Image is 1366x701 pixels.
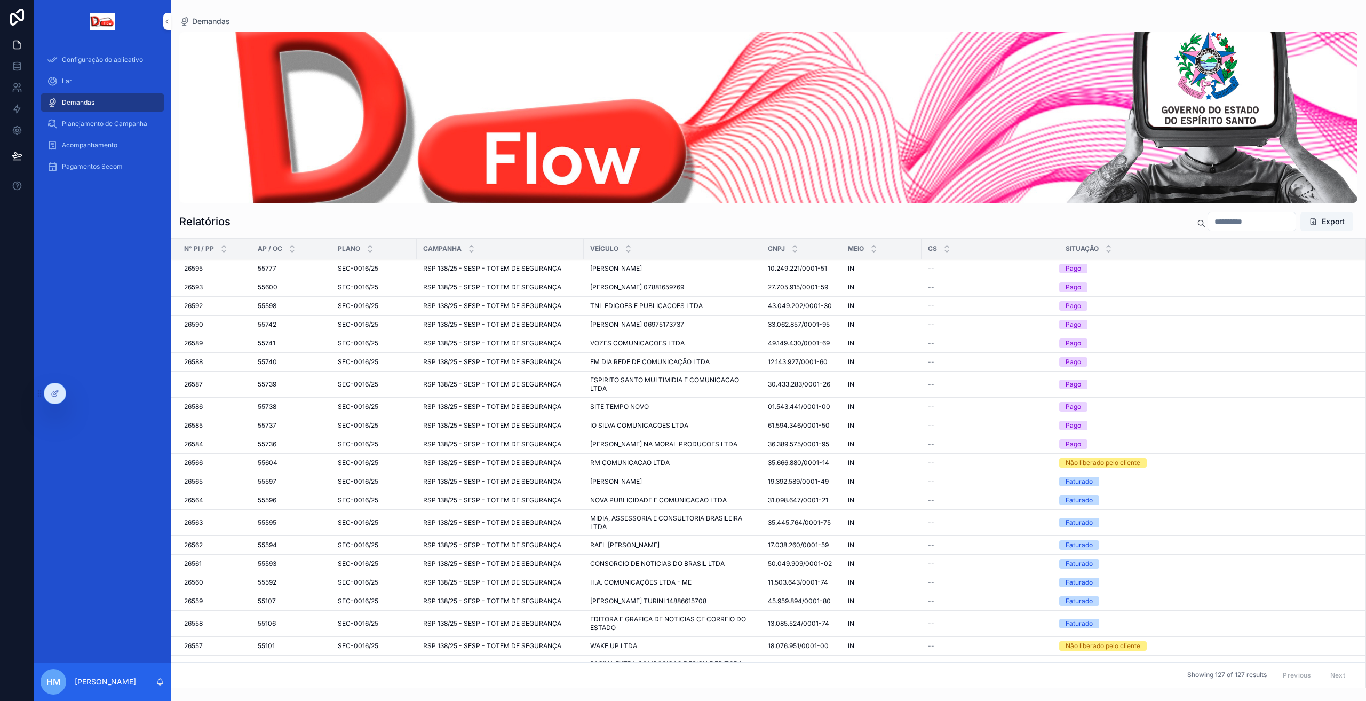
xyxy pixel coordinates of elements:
[590,358,710,366] span: EM DIA REDE DE COMUNICAÇÃO LTDA
[590,477,642,486] span: [PERSON_NAME]
[258,283,325,292] a: 55600
[1066,559,1093,569] div: Faturado
[590,477,755,486] a: [PERSON_NAME]
[928,403,934,411] span: --
[928,477,1053,486] a: --
[848,541,915,549] a: IN
[848,403,854,411] span: IN
[768,283,828,292] span: 27.705.915/0001-59
[423,403,577,411] a: RSP 138/25 - SESP - TOTEM DE SEGURANÇA
[1066,402,1081,412] div: Pago
[184,440,203,448] span: 26584
[848,283,915,292] a: IN
[62,120,147,128] font: Planejamento de Campanha
[258,560,276,568] span: 55593
[768,541,829,549] span: 17.038.260/0001-59
[928,440,934,448] span: --
[590,541,660,549] span: RAEL [PERSON_NAME]
[1066,380,1081,389] div: Pago
[423,440,561,448] span: RSP 138/25 - SESP - TOTEM DE SEGURANÇA
[768,496,828,505] span: 31.098.647/0001-21
[258,264,325,273] a: 55777
[338,339,410,348] a: SEC-0016/25
[848,302,915,310] a: IN
[258,421,325,430] a: 55737
[258,358,325,366] a: 55740
[423,283,577,292] a: RSP 138/25 - SESP - TOTEM DE SEGURANÇA
[848,264,854,273] span: IN
[184,518,203,527] span: 26563
[258,496,325,505] a: 55596
[928,421,1053,430] a: --
[423,440,577,448] a: RSP 138/25 - SESP - TOTEM DE SEGURANÇA
[928,339,1053,348] a: --
[848,477,854,486] span: IN
[1066,338,1081,348] div: Pago
[768,264,827,273] span: 10.249.221/0001-51
[768,302,835,310] a: 43.049.202/0001-30
[423,477,561,486] span: RSP 138/25 - SESP - TOTEM DE SEGURANÇA
[768,358,835,366] a: 12.143.927/0001-60
[768,518,831,527] span: 35.445.764/0001-75
[1059,559,1353,569] a: Faturado
[423,518,561,527] span: RSP 138/25 - SESP - TOTEM DE SEGURANÇA
[184,320,203,329] span: 26590
[848,421,915,430] a: IN
[1059,282,1353,292] a: Pago
[184,459,245,467] a: 26566
[338,541,410,549] a: SEC-0016/25
[848,403,915,411] a: IN
[184,283,245,292] a: 26593
[258,358,277,366] span: 55740
[423,421,561,430] span: RSP 138/25 - SESP - TOTEM DE SEGURANÇA
[423,283,561,292] span: RSP 138/25 - SESP - TOTEM DE SEGURANÇA
[590,440,737,448] span: [PERSON_NAME] NA MORAL PRODUCOES LTDA
[184,403,203,411] span: 26586
[1300,212,1353,231] button: Export
[423,541,577,549] a: RSP 138/25 - SESP - TOTEM DE SEGURANÇA
[258,403,325,411] a: 55738
[1059,540,1353,550] a: Faturado
[338,320,410,329] a: SEC-0016/25
[338,459,410,467] a: SEC-0016/25
[34,43,171,190] div: conteúdo rolável
[184,264,203,273] span: 26595
[848,264,915,273] a: IN
[62,56,143,64] font: Configuração do aplicativo
[768,459,835,467] a: 35.666.880/0001-14
[41,157,164,176] a: Pagamentos Secom
[184,560,202,568] span: 26561
[338,320,378,329] span: SEC-0016/25
[90,13,115,30] img: Logotipo do aplicativo
[41,50,164,69] a: Configuração do aplicativo
[1059,320,1353,329] a: Pago
[1059,477,1353,486] a: Faturado
[184,320,245,329] a: 26590
[423,264,561,273] span: RSP 138/25 - SESP - TOTEM DE SEGURANÇA
[1059,495,1353,505] a: Faturado
[768,518,835,527] a: 35.445.764/0001-75
[848,459,854,467] span: IN
[423,358,577,366] a: RSP 138/25 - SESP - TOTEM DE SEGURANÇA
[590,358,755,366] a: EM DIA REDE DE COMUNICAÇÃO LTDA
[423,339,577,348] a: RSP 138/25 - SESP - TOTEM DE SEGURANÇA
[338,403,378,411] span: SEC-0016/25
[338,358,410,366] a: SEC-0016/25
[1066,282,1081,292] div: Pago
[338,421,410,430] a: SEC-0016/25
[184,264,245,273] a: 26595
[768,380,835,389] a: 30.433.283/0001-26
[590,541,755,549] a: RAEL [PERSON_NAME]
[590,459,755,467] a: RM COMUNICACAO LTDA
[258,541,325,549] a: 55594
[590,302,703,310] span: TNL EDICOES E PUBLICACOES LTDA
[423,320,561,329] span: RSP 138/25 - SESP - TOTEM DE SEGURANÇA
[848,339,915,348] a: IN
[338,440,378,448] span: SEC-0016/25
[590,421,688,430] span: IO SILVA COMUNICACOES LTDA
[41,136,164,155] a: Acompanhamento
[423,403,561,411] span: RSP 138/25 - SESP - TOTEM DE SEGURANÇA
[928,320,1053,329] a: --
[848,320,915,329] a: IN
[184,477,245,486] a: 26565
